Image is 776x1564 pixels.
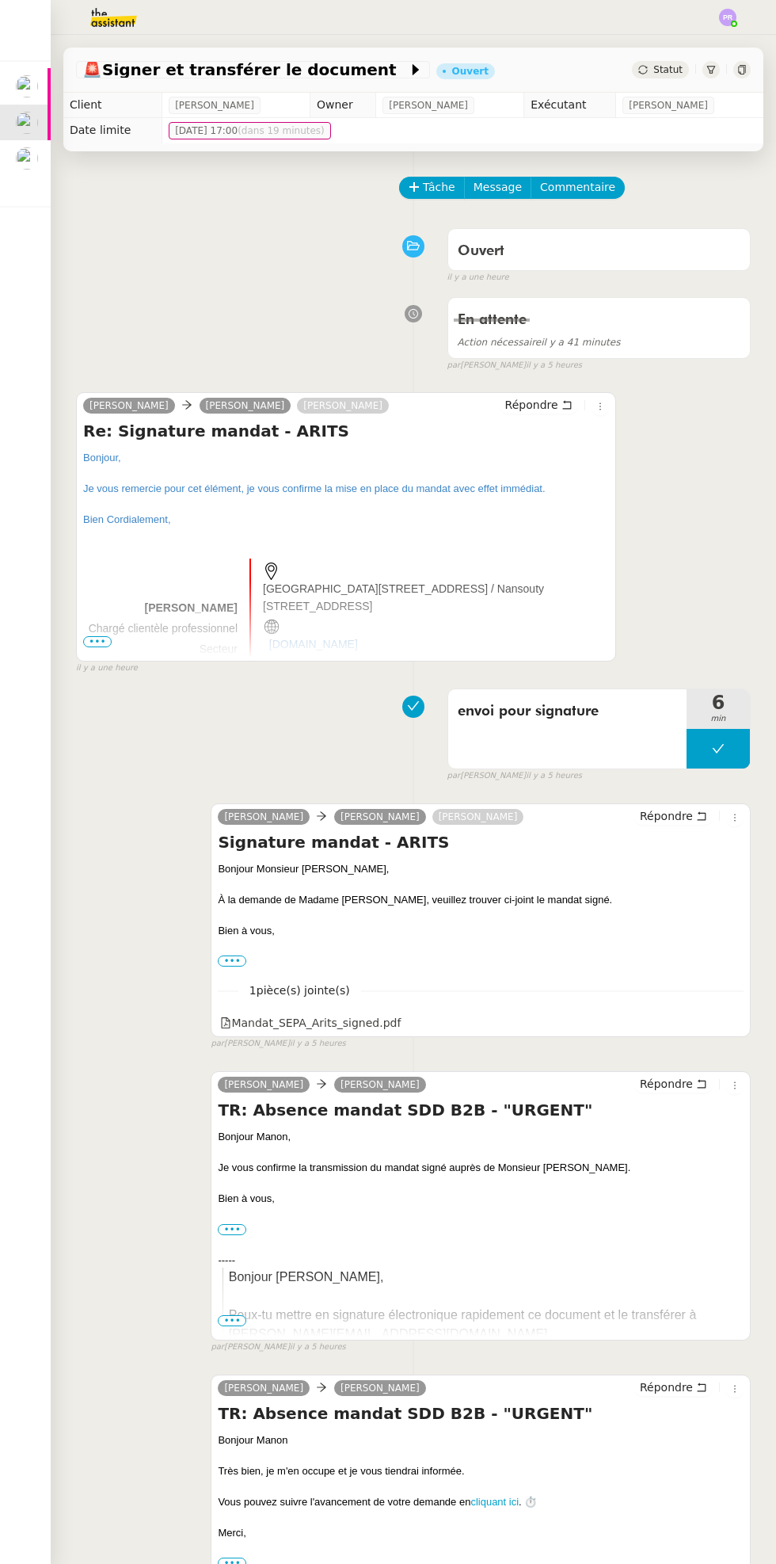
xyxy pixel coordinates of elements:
div: Bonjour, [83,450,609,466]
div: Bonjour Manon, [218,1129,744,1145]
span: il y a une heure [447,271,509,284]
div: Très bien, je m'en occupe et je vous tiendrai informée. [218,1463,744,1479]
img: world_22x22.gif [263,618,280,635]
span: Action nécessaire [458,337,542,348]
img: localisation_22x22.gif [263,563,280,580]
div: Bonjour [PERSON_NAME], Peux-tu mettre en signature électronique rapidement ce document et le tran... [229,1268,744,1344]
img: users%2FfjlNmCTkLiVoA3HQjY3GA5JXGxb2%2Favatar%2Fstarofservice_97480retdsc0392.png [16,75,38,97]
span: Tâche [423,178,455,196]
span: Ouvert [458,244,504,258]
span: (dans 19 minutes) [238,125,325,136]
div: ----- [218,1253,744,1268]
img: users%2FfjlNmCTkLiVoA3HQjY3GA5JXGxb2%2Favatar%2Fstarofservice_97480retdsc0392.png [16,147,38,170]
div: Ouvert [452,67,489,76]
span: [GEOGRAPHIC_DATA][STREET_ADDRESS] / Nansouty [STREET_ADDRESS] [263,582,544,612]
a: [PERSON_NAME] [218,1078,310,1092]
a: [PERSON_NAME] [200,399,291,413]
button: Répondre [634,807,713,825]
div: Bien à vous, [218,1191,744,1207]
td: Secteur [GEOGRAPHIC_DATA] [87,641,238,674]
a: [PERSON_NAME] [218,1381,310,1395]
span: 1 [238,982,361,1000]
span: Commentaire [540,178,615,196]
div: À la demande de Madame [PERSON_NAME], veuillez trouver ci-joint le mandat signé. [218,892,744,908]
span: Répondre [640,1076,693,1092]
a: [PERSON_NAME] [83,399,175,413]
span: [DATE] 17:00 [175,123,325,139]
div: Je vous remercie pour cet élément, je vous confirme la mise en place du mandat avec effet immédiat. [83,481,609,497]
img: mail_22x22.gif [263,657,280,674]
span: min [687,712,750,726]
span: 🚨 [82,60,102,79]
a: [PERSON_NAME] [334,810,426,824]
button: Tâche [399,177,465,199]
div: Je vous confirme la transmission du mandat signé auprès de Monsieur [PERSON_NAME]. [218,1160,744,1176]
span: [PERSON_NAME] [145,601,238,614]
div: Bien à vous, [218,923,744,939]
h4: Re: Signature mandat - ARITS [83,420,609,442]
td: Client [63,93,162,118]
a: [PERSON_NAME] [297,399,389,413]
button: Répondre [634,1379,713,1396]
h4: TR: Absence mandat SDD B2B - "URGENT" [218,1402,744,1425]
span: [PERSON_NAME] [175,97,254,113]
button: Répondre [500,396,578,414]
td: Owner [310,93,376,118]
img: svg [719,9,736,26]
span: ••• [83,636,112,647]
small: [PERSON_NAME] [447,769,582,783]
span: ••• [218,1315,246,1326]
span: par [211,1037,224,1051]
td: Exécutant [524,93,616,118]
div: Merci, [218,1525,744,1541]
button: Commentaire [531,177,625,199]
span: pièce(s) jointe(s) [257,984,350,997]
span: Répondre [640,808,693,824]
div: Bonjour Manon [218,1432,744,1448]
td: Chargé clientèle professionnel [87,620,238,637]
span: par [447,769,461,783]
span: envoi pour signature [458,700,677,723]
span: [PERSON_NAME] [389,97,468,113]
span: [PERSON_NAME] [629,97,708,113]
span: il y a 5 heures [290,1341,346,1354]
td: Date limite [63,118,162,143]
small: [PERSON_NAME] [211,1037,345,1051]
a: [PERSON_NAME] [432,810,524,824]
h4: Signature mandat - ARITS [218,831,744,853]
a: [DOMAIN_NAME] [269,638,358,650]
label: ••• [218,956,246,967]
span: Statut [653,64,683,75]
span: Répondre [640,1379,693,1395]
a: cliquant ici [470,1496,519,1508]
span: par [211,1341,224,1354]
div: Vous pouvez suivre l'avancement de votre demande en . ⏱️ [218,1494,744,1510]
small: [PERSON_NAME] [447,359,582,372]
div: Bonjour Monsieur [PERSON_NAME], [218,861,744,877]
span: 6 [687,693,750,712]
span: par [447,359,461,372]
span: il y a 41 minutes [458,337,621,348]
span: il y a 5 heures [526,359,582,372]
span: il y a 5 heures [526,769,582,783]
a: [PERSON_NAME] [334,1381,426,1395]
img: users%2FQNmrJKjvCnhZ9wRJPnUNc9lj8eE3%2Favatar%2F5ca36b56-0364-45de-a850-26ae83da85f1 [16,112,38,134]
span: Répondre [505,397,558,413]
span: il y a 5 heures [290,1037,346,1051]
button: Message [464,177,531,199]
h4: TR: Absence mandat SDD B2B - "URGENT" [218,1099,744,1121]
button: Répondre [634,1075,713,1093]
div: Mandat_SEPA_Arits_signed.pdf [220,1014,401,1032]
span: En attente [458,313,527,327]
div: Bien Cordialement, [83,512,609,528]
span: Signer et transférer le document [82,62,408,78]
span: Message [474,178,522,196]
span: il y a une heure [76,662,138,675]
small: [PERSON_NAME] [211,1341,345,1354]
a: [PERSON_NAME] [334,1078,426,1092]
label: ••• [218,1224,246,1235]
a: [PERSON_NAME] [218,810,310,824]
